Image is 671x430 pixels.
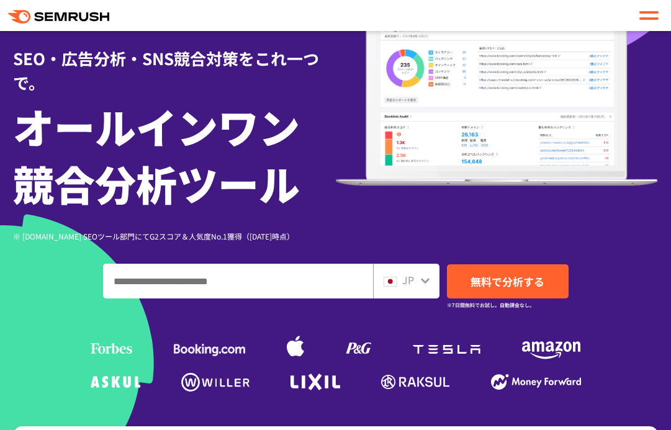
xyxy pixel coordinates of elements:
[447,299,534,311] small: ※7日間無料でお試し。自動課金なし。
[13,97,336,212] h1: オールインワン 競合分析ツール
[471,274,544,289] span: 無料で分析する
[13,27,336,94] div: SEO・広告分析・SNS競合対策をこれ一つで。
[447,264,569,298] a: 無料で分析する
[13,230,336,242] div: ※ [DOMAIN_NAME] SEOツール部門にてG2スコア＆人気度No.1獲得（[DATE]時点）
[402,272,414,287] span: JP
[104,264,372,298] input: ドメイン、キーワードまたはURLを入力してください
